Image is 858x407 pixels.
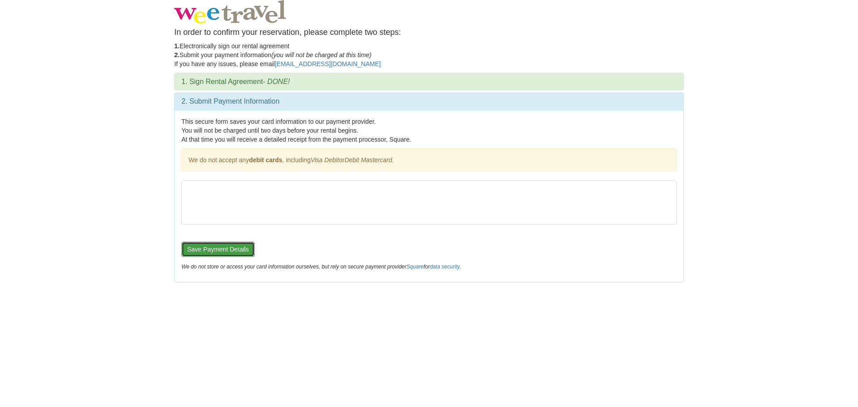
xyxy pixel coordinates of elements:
em: Debit Mastercard [345,156,392,164]
em: Visa Debit [311,156,339,164]
strong: 2. [174,51,180,59]
strong: debit cards [249,156,282,164]
iframe: Secure Credit Card Form [182,181,676,224]
a: Square [406,264,423,270]
em: We do not store or access your card information ourselves, but rely on secure payment provider for . [181,264,461,270]
strong: 1. [174,42,180,50]
h4: In order to confirm your reservation, please complete two steps: [174,28,684,37]
em: (you will not be charged at this time) [271,51,371,59]
button: Save Payment Details [181,242,255,257]
p: This secure form saves your card information to our payment provider. You will not be charged unt... [181,117,677,144]
div: We do not accept any , including or . [181,148,677,172]
a: data security [430,264,460,270]
h3: 1. Sign Rental Agreement [181,78,677,86]
a: [EMAIL_ADDRESS][DOMAIN_NAME] [275,60,381,67]
p: Electronically sign our rental agreement Submit your payment information If you have any issues, ... [174,42,684,68]
em: - DONE! [263,78,290,85]
h3: 2. Submit Payment Information [181,97,677,105]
